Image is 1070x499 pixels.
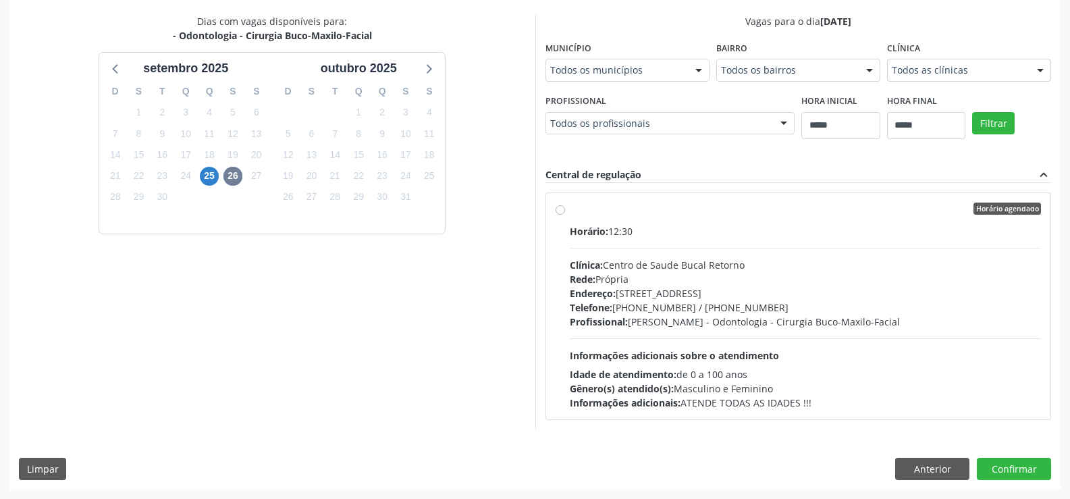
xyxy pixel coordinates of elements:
[417,81,441,102] div: S
[173,28,372,43] div: - Odontologia - Cirurgia Buco-Maxilo-Facial
[153,124,171,143] span: terça-feira, 9 de setembro de 2025
[570,396,1042,410] div: ATENDE TODAS AS IDADES !!!
[570,286,1042,300] div: [STREET_ADDRESS]
[247,124,266,143] span: sábado, 13 de setembro de 2025
[244,81,268,102] div: S
[302,167,321,186] span: segunda-feira, 20 de outubro de 2025
[130,188,149,207] span: segunda-feira, 29 de setembro de 2025
[349,145,368,164] span: quarta-feira, 15 de outubro de 2025
[198,81,221,102] div: Q
[153,145,171,164] span: terça-feira, 16 de setembro de 2025
[325,124,344,143] span: terça-feira, 7 de outubro de 2025
[570,367,1042,382] div: de 0 a 100 anos
[887,38,920,59] label: Clínica
[895,458,969,481] button: Anterior
[176,103,195,122] span: quarta-feira, 3 de setembro de 2025
[545,91,606,112] label: Profissional
[973,203,1041,215] span: Horário agendado
[373,145,392,164] span: quinta-feira, 16 de outubro de 2025
[349,124,368,143] span: quarta-feira, 8 de outubro de 2025
[420,124,439,143] span: sábado, 11 de outubro de 2025
[200,167,219,186] span: quinta-feira, 25 de setembro de 2025
[373,167,392,186] span: quinta-feira, 23 de outubro de 2025
[396,188,415,207] span: sexta-feira, 31 de outubro de 2025
[279,188,298,207] span: domingo, 26 de outubro de 2025
[570,225,608,238] span: Horário:
[279,167,298,186] span: domingo, 19 de outubro de 2025
[106,124,125,143] span: domingo, 7 de setembro de 2025
[570,287,616,300] span: Endereço:
[420,145,439,164] span: sábado, 18 de outubro de 2025
[127,81,151,102] div: S
[138,59,234,78] div: setembro 2025
[721,63,853,77] span: Todos os bairros
[106,188,125,207] span: domingo, 28 de setembro de 2025
[570,368,676,381] span: Idade de atendimento:
[820,15,851,28] span: [DATE]
[325,167,344,186] span: terça-feira, 21 de outubro de 2025
[176,124,195,143] span: quarta-feira, 10 de setembro de 2025
[373,103,392,122] span: quinta-feira, 2 de outubro de 2025
[545,38,591,59] label: Município
[130,167,149,186] span: segunda-feira, 22 de setembro de 2025
[570,301,612,314] span: Telefone:
[325,145,344,164] span: terça-feira, 14 de outubro de 2025
[247,167,266,186] span: sábado, 27 de setembro de 2025
[174,81,198,102] div: Q
[801,91,857,112] label: Hora inicial
[130,124,149,143] span: segunda-feira, 8 de setembro de 2025
[570,300,1042,315] div: [PHONE_NUMBER] / [PHONE_NUMBER]
[200,103,219,122] span: quinta-feira, 4 de setembro de 2025
[323,81,347,102] div: T
[545,167,641,182] div: Central de regulação
[977,458,1051,481] button: Confirmar
[570,224,1042,238] div: 12:30
[570,382,1042,396] div: Masculino e Feminino
[247,103,266,122] span: sábado, 6 de setembro de 2025
[550,63,682,77] span: Todos os municípios
[106,167,125,186] span: domingo, 21 de setembro de 2025
[19,458,66,481] button: Limpar
[130,103,149,122] span: segunda-feira, 1 de setembro de 2025
[570,259,603,271] span: Clínica:
[892,63,1023,77] span: Todos as clínicas
[396,124,415,143] span: sexta-feira, 10 de outubro de 2025
[570,315,628,328] span: Profissional:
[279,124,298,143] span: domingo, 5 de outubro de 2025
[420,167,439,186] span: sábado, 25 de outubro de 2025
[302,188,321,207] span: segunda-feira, 27 de outubro de 2025
[570,349,779,362] span: Informações adicionais sobre o atendimento
[570,396,680,409] span: Informações adicionais:
[223,124,242,143] span: sexta-feira, 12 de setembro de 2025
[153,167,171,186] span: terça-feira, 23 de setembro de 2025
[223,103,242,122] span: sexta-feira, 5 de setembro de 2025
[221,81,245,102] div: S
[315,59,402,78] div: outubro 2025
[279,145,298,164] span: domingo, 12 de outubro de 2025
[247,145,266,164] span: sábado, 20 de setembro de 2025
[396,167,415,186] span: sexta-feira, 24 de outubro de 2025
[373,188,392,207] span: quinta-feira, 30 de outubro de 2025
[223,145,242,164] span: sexta-feira, 19 de setembro de 2025
[394,81,418,102] div: S
[106,145,125,164] span: domingo, 14 de setembro de 2025
[153,188,171,207] span: terça-feira, 30 de setembro de 2025
[570,273,595,286] span: Rede:
[373,124,392,143] span: quinta-feira, 9 de outubro de 2025
[173,14,372,43] div: Dias com vagas disponíveis para:
[1036,167,1051,182] i: expand_less
[302,124,321,143] span: segunda-feira, 6 de outubro de 2025
[176,167,195,186] span: quarta-feira, 24 de setembro de 2025
[570,272,1042,286] div: Própria
[151,81,174,102] div: T
[550,117,768,130] span: Todos os profissionais
[302,145,321,164] span: segunda-feira, 13 de outubro de 2025
[371,81,394,102] div: Q
[570,315,1042,329] div: [PERSON_NAME] - Odontologia - Cirurgia Buco-Maxilo-Facial
[347,81,371,102] div: Q
[276,81,300,102] div: D
[570,382,674,395] span: Gênero(s) atendido(s):
[887,91,937,112] label: Hora final
[349,103,368,122] span: quarta-feira, 1 de outubro de 2025
[396,103,415,122] span: sexta-feira, 3 de outubro de 2025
